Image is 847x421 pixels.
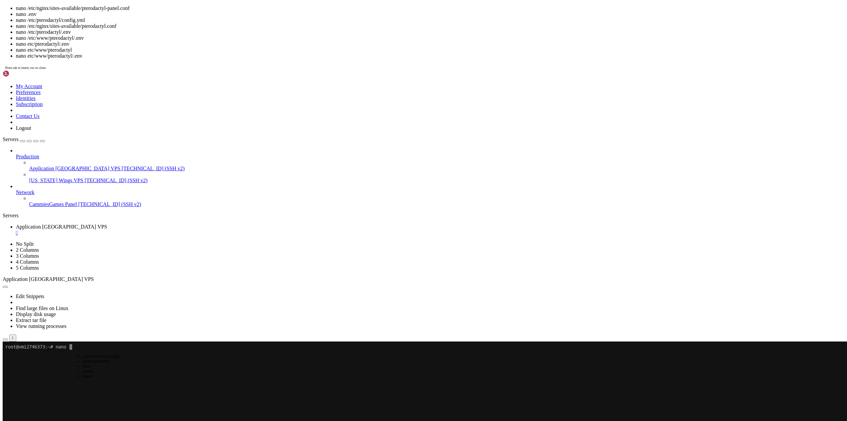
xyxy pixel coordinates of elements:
li: nano /etc/pterodactyl/config.yml [16,17,844,23]
div: (23, 0) [67,3,69,8]
li: Production [16,148,844,184]
span: [TECHNICAL_ID] (SSH v2) [85,178,148,183]
a: 5 Columns [16,265,39,271]
a: Logout [16,125,31,131]
li: CammiesGames Panel [TECHNICAL_ID] (SSH v2) [29,195,844,207]
a:  [16,230,844,236]
a: CammiesGames Panel [TECHNICAL_ID] (SSH v2) [29,201,844,207]
li: nano /etc/nginx/sites-available/pterodactyl-panel.conf [16,5,844,11]
li: Nan [80,22,117,27]
div: Servers [3,213,844,219]
a: Network [16,189,844,195]
li: [US_STATE] Wings VPS [TECHNICAL_ID] (SSH v2) [29,172,844,184]
span: [TECHNICAL_ID] (SSH v2) [78,201,141,207]
img: Shellngn [3,70,41,77]
a: Edit Snippets [16,293,44,299]
a: Contact Us [16,113,40,119]
li: nanotechnology [80,12,117,17]
div:  [12,336,14,341]
a: Production [16,154,844,160]
li: Application [GEOGRAPHIC_DATA] VPS [TECHNICAL_ID] (SSH v2) [29,160,844,172]
span: CammiesGames Panel [29,201,77,207]
a: 3 Columns [16,253,39,259]
a: Subscription [16,101,43,107]
a: My Account [16,83,42,89]
li: nano etc/www/pterodactyl [16,47,844,53]
span: Application [GEOGRAPHIC_DATA] VPS [3,276,94,282]
li: nano /etc/www/pterodactyl/.env [16,35,844,41]
span: Servers [3,136,19,142]
span: Network [16,189,34,195]
a: View running processes [16,323,67,329]
a: Identities [16,95,36,101]
li: anon [80,27,117,32]
li: nano etc/pterodactyl/.env [16,41,844,47]
button:  [9,335,16,342]
a: Application Germany VPS [16,224,844,236]
li: nanosecond [80,17,117,22]
span: Production [16,154,39,159]
span: [TECHNICAL_ID] (SSH v2) [122,166,185,171]
a: 2 Columns [16,247,39,253]
li: Network [16,184,844,207]
li: Kano [80,32,117,37]
a: Extract tar file [16,317,46,323]
span: Press tab to insert, esc to close. [5,66,46,70]
x-row: root@vmi2746373:~# nano [3,3,761,8]
a: Display disk usage [16,311,56,317]
a: 4 Columns [16,259,39,265]
a: [US_STATE] Wings VPS [TECHNICAL_ID] (SSH v2) [29,178,844,184]
span: Application [GEOGRAPHIC_DATA] VPS [29,166,120,171]
a: No Split [16,241,34,247]
a: Application [GEOGRAPHIC_DATA] VPS [TECHNICAL_ID] (SSH v2) [29,166,844,172]
li: nano .env [16,11,844,17]
span: Application [GEOGRAPHIC_DATA] VPS [16,224,107,230]
a: Servers [3,136,45,142]
li: nano /etc/pterodactyl/.env [16,29,844,35]
li: nano etc/www/pterodactyl/.env [16,53,844,59]
a: Preferences [16,89,41,95]
a: Find large files on Linux [16,305,68,311]
span: [US_STATE] Wings VPS [29,178,83,183]
li: nano /etc/nginx/sites-available/pterodactyl.conf [16,23,844,29]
